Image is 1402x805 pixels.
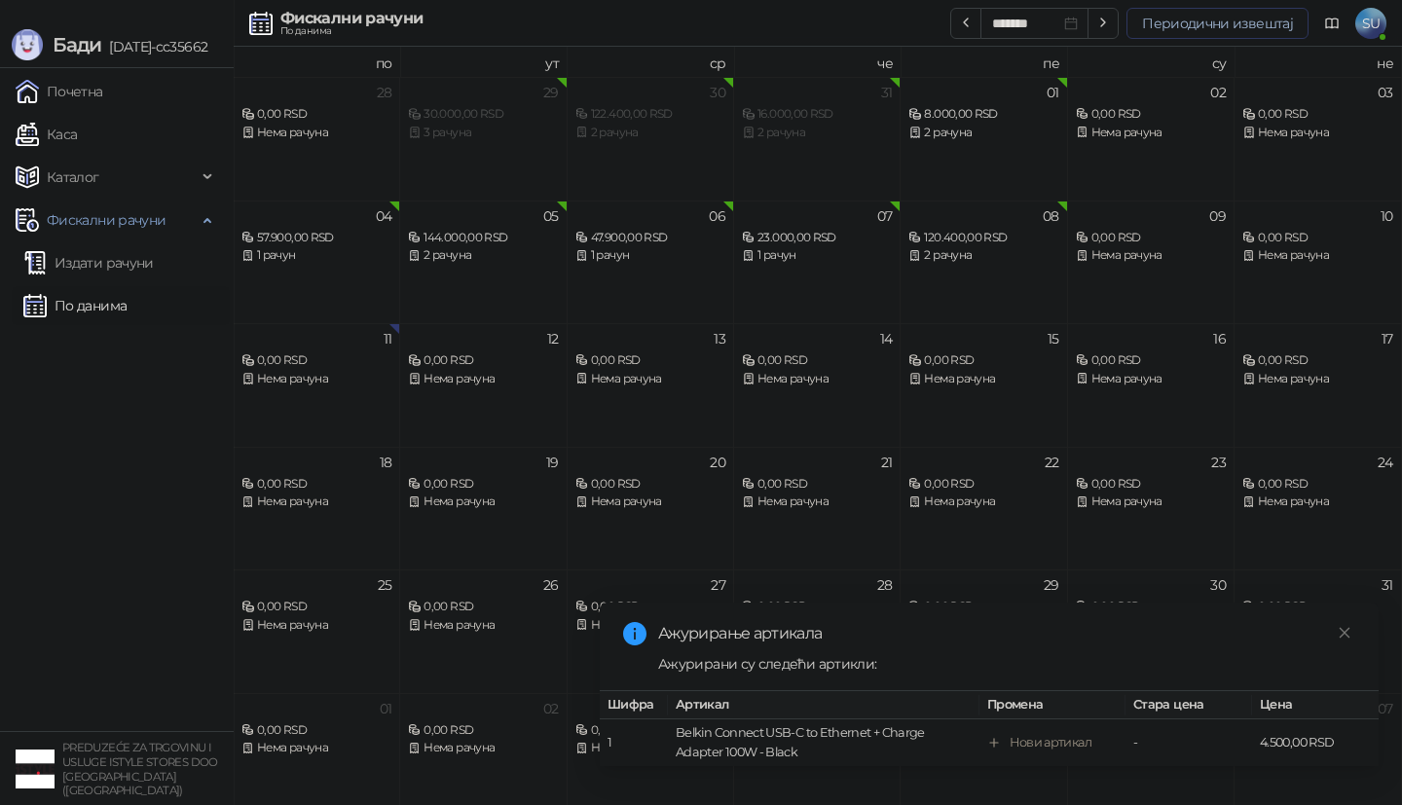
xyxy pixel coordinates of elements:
div: 07 [1378,702,1393,715]
div: Нема рачуна [575,370,725,388]
div: 29 [1044,578,1059,592]
td: 2025-07-30 [568,77,734,201]
td: 2025-08-10 [1235,201,1401,324]
div: 0,00 RSD [408,721,558,740]
div: Нема рачуна [241,616,391,635]
td: 2025-08-18 [234,447,400,570]
td: 2025-08-27 [568,569,734,693]
div: 0,00 RSD [408,351,558,370]
td: 2025-08-26 [400,569,567,693]
div: 0,00 RSD [241,351,391,370]
div: 01 [1047,86,1059,99]
div: Нема рачуна [575,616,725,635]
div: 0,00 RSD [908,351,1058,370]
a: По данима [23,286,127,325]
div: 0,00 RSD [1076,351,1226,370]
a: Каса [16,115,77,154]
div: 0,00 RSD [575,721,725,740]
div: 0,00 RSD [1242,475,1392,494]
div: 16.000,00 RSD [742,105,892,124]
td: 2025-08-12 [400,323,567,447]
td: 2025-08-25 [234,569,400,693]
th: че [734,47,901,77]
a: Почетна [16,72,103,111]
img: 64x64-companyLogo-77b92cf4-9946-4f36-9751-bf7bb5fd2c7d.png [16,750,55,788]
div: 8.000,00 RSD [908,105,1058,124]
th: по [234,47,400,77]
th: ср [568,47,734,77]
div: 0,00 RSD [575,351,725,370]
td: 2025-08-03 [1235,77,1401,201]
div: 23 [1211,456,1226,469]
div: 24 [1378,456,1393,469]
td: 2025-08-02 [1068,77,1235,201]
div: 27 [711,578,725,592]
div: 15 [1048,332,1059,346]
div: 25 [378,578,392,592]
div: 0,00 RSD [742,351,892,370]
div: Нема рачуна [1076,246,1226,265]
td: Belkin Connect USB-C to Ethernet + Charge Adapter 100W - Black [668,719,979,767]
div: 05 [543,209,559,223]
div: 22 [1045,456,1059,469]
th: Стара цена [1125,691,1252,719]
div: Ажурирање артикала [658,622,1355,645]
span: info-circle [623,622,646,645]
td: 2025-08-31 [1235,569,1401,693]
div: 122.400,00 RSD [575,105,725,124]
td: 2025-08-22 [901,447,1067,570]
div: 28 [877,578,893,592]
td: 2025-08-21 [734,447,901,570]
div: 02 [543,702,559,715]
td: 2025-08-30 [1068,569,1235,693]
div: Нема рачуна [1242,493,1392,511]
a: Документација [1316,8,1347,39]
div: 06 [709,209,725,223]
th: Цена [1252,691,1379,719]
div: 0,00 RSD [241,721,391,740]
div: 0,00 RSD [408,598,558,616]
div: 0,00 RSD [742,475,892,494]
div: 12 [547,332,559,346]
div: Нема рачуна [408,493,558,511]
div: Нема рачуна [575,739,725,757]
div: 10 [1381,209,1393,223]
div: 20 [710,456,725,469]
div: 17 [1382,332,1393,346]
th: ут [400,47,567,77]
td: 2025-08-09 [1068,201,1235,324]
div: 2 рачуна [908,124,1058,142]
div: Нема рачуна [241,739,391,757]
td: 2025-08-29 [901,569,1067,693]
div: 1 рачун [575,246,725,265]
div: 31 [1382,578,1393,592]
div: 03 [1378,86,1393,99]
div: 0,00 RSD [908,475,1058,494]
div: Нема рачуна [742,370,892,388]
div: 11 [384,332,392,346]
div: Нема рачуна [1076,124,1226,142]
td: 2025-08-01 [901,77,1067,201]
th: не [1235,47,1401,77]
div: 29 [543,86,559,99]
div: По данима [280,26,423,36]
div: 30 [1210,578,1226,592]
td: 2025-08-28 [734,569,901,693]
div: Нема рачуна [908,370,1058,388]
div: 0,00 RSD [408,475,558,494]
td: 2025-08-07 [734,201,901,324]
div: 47.900,00 RSD [575,229,725,247]
div: Нема рачуна [241,370,391,388]
div: Нема рачуна [1242,370,1392,388]
td: 2025-08-08 [901,201,1067,324]
td: 2025-08-16 [1068,323,1235,447]
span: Бади [53,33,101,56]
div: Нема рачуна [742,493,892,511]
div: 13 [714,332,725,346]
th: пе [901,47,1067,77]
div: 21 [881,456,893,469]
div: Нема рачуна [1242,124,1392,142]
div: Нема рачуна [575,493,725,511]
div: 1 рачун [742,246,892,265]
div: Нема рачуна [1076,370,1226,388]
